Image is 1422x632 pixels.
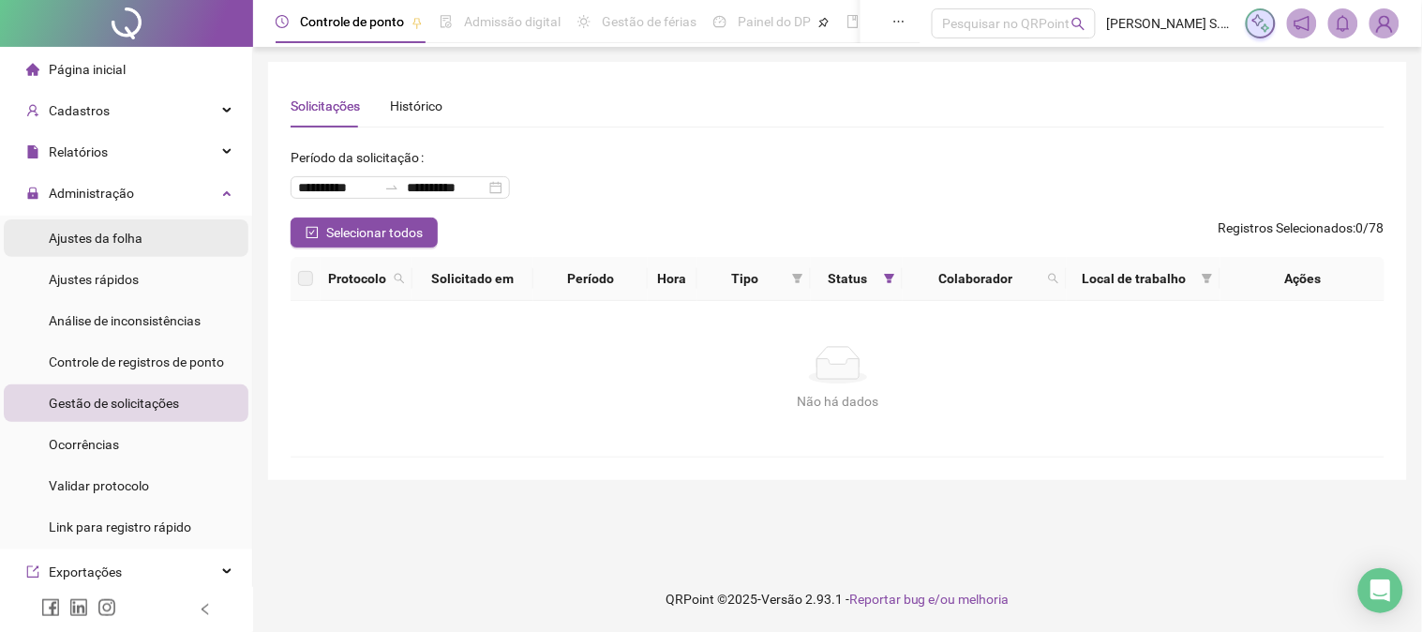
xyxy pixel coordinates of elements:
span: filter [884,273,895,284]
span: Local de trabalho [1074,268,1193,289]
span: pushpin [412,17,423,28]
div: Solicitações [291,96,360,116]
span: Administração [49,186,134,201]
span: book [846,15,860,28]
footer: QRPoint © 2025 - 2.93.1 - [253,566,1422,632]
button: Selecionar todos [291,218,438,248]
span: Ajustes rápidos [49,272,139,287]
span: linkedin [69,598,88,617]
span: user-add [26,104,39,117]
span: search [1044,264,1063,293]
span: pushpin [818,17,830,28]
span: ellipsis [892,15,906,28]
span: file-done [440,15,453,28]
span: facebook [41,598,60,617]
span: sun [577,15,591,28]
span: clock-circle [276,15,289,28]
span: swap-right [384,180,399,195]
span: [PERSON_NAME] S.A. GASTRONOMIA [1107,13,1235,34]
span: Registros Selecionados [1219,220,1354,235]
div: Ações [1228,268,1378,289]
div: Open Intercom Messenger [1358,568,1403,613]
span: Exportações [49,564,122,579]
span: : 0 / 78 [1219,218,1385,248]
span: Gestão de solicitações [49,396,179,411]
span: Página inicial [49,62,126,77]
span: Selecionar todos [326,222,423,243]
span: Protocolo [328,268,386,289]
span: file [26,145,39,158]
span: Gestão de férias [602,14,696,29]
span: Reportar bug e/ou melhoria [849,592,1010,607]
span: Status [818,268,876,289]
span: search [1071,17,1085,31]
span: Controle de ponto [300,14,404,29]
th: Período [533,257,648,301]
span: filter [788,264,807,293]
span: search [1048,273,1059,284]
span: Link para registro rápido [49,519,191,534]
th: Hora [648,257,697,301]
span: Controle de registros de ponto [49,354,224,369]
span: search [390,264,409,293]
span: export [26,565,39,579]
span: Ocorrências [49,437,119,452]
div: Não há dados [313,391,1363,412]
span: to [384,180,399,195]
div: Histórico [390,96,442,116]
span: left [199,603,212,616]
span: search [394,273,405,284]
label: Período da solicitação [291,143,431,173]
span: Análise de inconsistências [49,313,201,328]
th: Solicitado em [412,257,533,301]
span: dashboard [713,15,726,28]
span: Ajustes da folha [49,231,142,246]
span: instagram [97,598,116,617]
img: sparkle-icon.fc2bf0ac1784a2077858766a79e2daf3.svg [1250,13,1271,34]
span: filter [1198,264,1217,293]
span: lock [26,187,39,200]
span: filter [792,273,803,284]
span: Painel do DP [738,14,811,29]
span: Versão [761,592,802,607]
span: Colaborador [910,268,1041,289]
span: check-square [306,226,319,239]
span: Relatórios [49,144,108,159]
span: home [26,63,39,76]
span: Tipo [705,268,785,289]
span: notification [1294,15,1310,32]
span: filter [880,264,899,293]
span: Validar protocolo [49,478,149,493]
span: Admissão digital [464,14,561,29]
span: filter [1202,273,1213,284]
img: 24645 [1370,9,1399,38]
span: bell [1335,15,1352,32]
span: Cadastros [49,103,110,118]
